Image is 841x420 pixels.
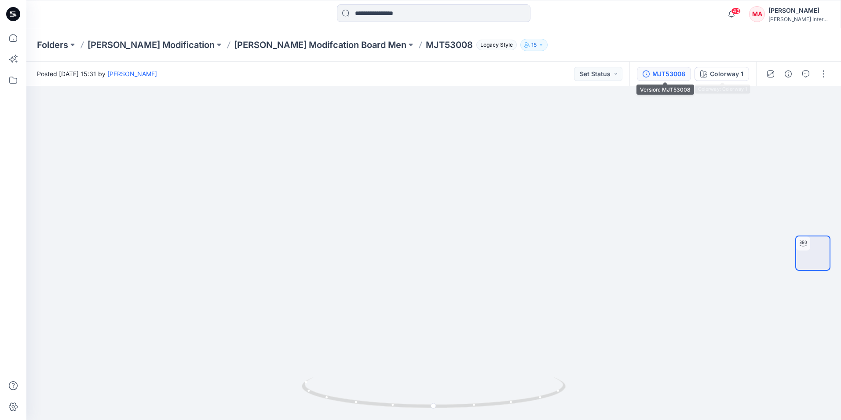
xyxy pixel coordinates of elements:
[768,5,830,16] div: [PERSON_NAME]
[107,70,157,77] a: [PERSON_NAME]
[781,67,795,81] button: Details
[520,39,548,51] button: 15
[234,39,406,51] a: [PERSON_NAME] Modifcation Board Men
[768,16,830,22] div: [PERSON_NAME] International
[37,39,68,51] a: Folders
[531,40,537,50] p: 15
[88,39,215,51] a: [PERSON_NAME] Modification
[796,236,830,270] img: turntable-25-07-2025-09:32:08
[749,6,765,22] div: MA
[695,67,749,81] button: Colorway 1
[37,69,157,78] span: Posted [DATE] 15:31 by
[476,40,517,50] span: Legacy Style
[710,69,743,79] div: Colorway 1
[473,39,517,51] button: Legacy Style
[731,7,741,15] span: 43
[637,67,691,81] button: MJT53008
[426,39,473,51] p: MJT53008
[652,69,685,79] div: MJT53008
